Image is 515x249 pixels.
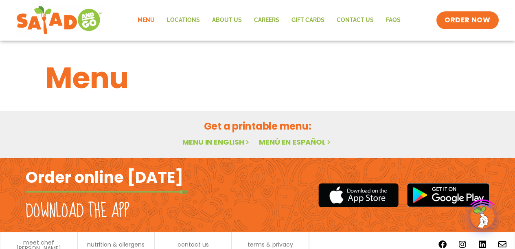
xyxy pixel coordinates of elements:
a: About Us [206,11,248,30]
img: google_play [407,183,490,207]
a: contact us [178,242,209,247]
a: Contact Us [331,11,380,30]
img: fork [26,190,188,194]
nav: Menu [131,11,407,30]
a: Menú en español [259,137,332,147]
h2: Order online [DATE] [26,167,183,187]
img: appstore [318,182,399,208]
img: new-SAG-logo-768×292 [16,4,102,37]
h2: Download the app [26,200,129,223]
span: ORDER NOW [445,15,490,25]
a: Menu [131,11,161,30]
a: Menu in English [182,137,251,147]
a: terms & privacy [248,242,293,247]
h2: Get a printable menu: [46,119,470,133]
a: nutrition & allergens [87,242,145,247]
a: FAQs [380,11,407,30]
h1: Menu [46,56,470,100]
a: Locations [161,11,206,30]
a: GIFT CARDS [285,11,331,30]
a: ORDER NOW [436,11,498,29]
a: Careers [248,11,285,30]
